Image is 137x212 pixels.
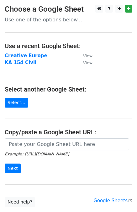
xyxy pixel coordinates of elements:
[5,42,132,50] h4: Use a recent Google Sheet:
[77,60,92,65] a: View
[77,53,92,59] a: View
[5,138,129,150] input: Paste your Google Sheet URL here
[83,53,92,58] small: View
[5,164,21,173] input: Next
[83,60,92,65] small: View
[5,128,132,136] h4: Copy/paste a Google Sheet URL:
[5,53,47,59] a: Creative Europe
[5,98,28,108] a: Select...
[93,198,132,204] a: Google Sheets
[5,197,35,207] a: Need help?
[5,16,132,23] p: Use one of the options below...
[5,60,36,65] a: KA 154 Civil
[5,152,69,156] small: Example: [URL][DOMAIN_NAME]
[5,5,132,14] h3: Choose a Google Sheet
[5,86,132,93] h4: Select another Google Sheet:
